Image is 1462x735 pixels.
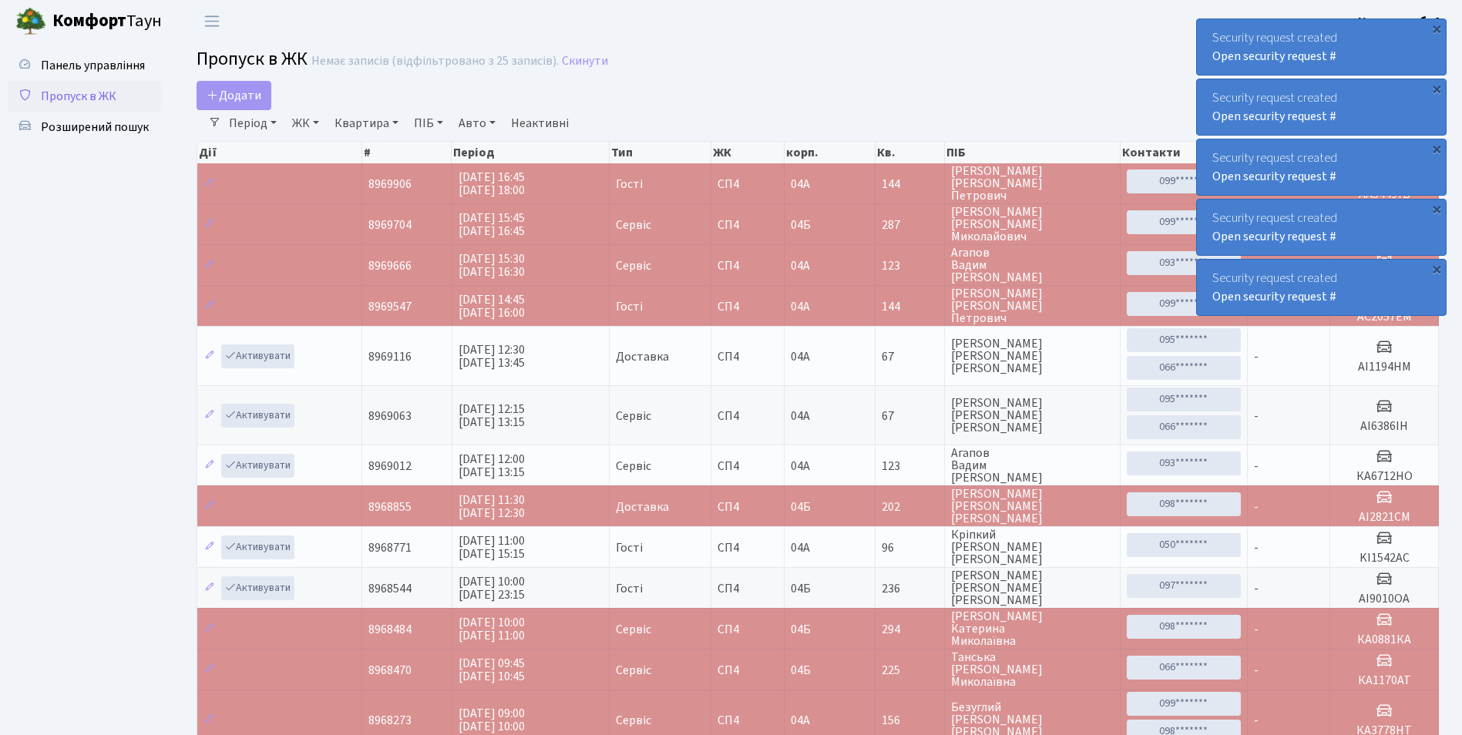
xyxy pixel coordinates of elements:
span: [PERSON_NAME] [PERSON_NAME] [PERSON_NAME] [951,397,1114,434]
span: СП4 [718,582,778,595]
span: 96 [882,542,938,554]
a: Розширений пошук [8,112,162,143]
span: СП4 [718,300,778,313]
a: Open security request # [1212,168,1336,185]
span: [PERSON_NAME] [PERSON_NAME] Петрович [951,287,1114,324]
span: - [1254,662,1259,679]
a: Open security request # [1212,48,1336,65]
th: ЖК [711,142,785,163]
span: Сервіс [616,460,651,472]
span: СП4 [718,351,778,363]
span: СП4 [718,714,778,727]
span: СП4 [718,542,778,554]
div: × [1429,141,1444,156]
span: 156 [882,714,938,727]
span: СП4 [718,260,778,272]
span: 8969666 [368,257,412,274]
div: Security request created [1197,139,1446,195]
span: СП4 [718,219,778,231]
span: [DATE] 12:00 [DATE] 13:15 [459,451,525,481]
span: [DATE] 09:45 [DATE] 10:45 [459,655,525,685]
span: 8969547 [368,298,412,315]
span: [DATE] 10:00 [DATE] 11:00 [459,614,525,644]
span: 8969012 [368,458,412,475]
th: Дії [197,142,362,163]
a: Період [223,110,283,136]
span: - [1254,458,1259,475]
span: 04Б [791,662,811,679]
div: × [1429,261,1444,277]
span: СП4 [718,410,778,422]
span: Кріпкий [PERSON_NAME] [PERSON_NAME] [951,529,1114,566]
span: [PERSON_NAME] [PERSON_NAME] Миколайович [951,206,1114,243]
div: Security request created [1197,200,1446,255]
a: Open security request # [1212,108,1336,125]
a: Панель управління [8,50,162,81]
a: Активувати [221,404,294,428]
th: ПІБ [945,142,1121,163]
h5: КА1170АТ [1336,673,1432,688]
b: Комфорт [52,8,126,33]
span: 04Б [791,621,811,638]
span: Сервіс [616,714,651,727]
th: корп. [785,142,876,163]
span: 287 [882,219,938,231]
a: Активувати [221,454,294,478]
span: Розширений пошук [41,119,149,136]
span: 04А [791,298,810,315]
span: Танська [PERSON_NAME] Миколаївна [951,651,1114,688]
span: Агапов Вадим [PERSON_NAME] [951,447,1114,484]
div: Security request created [1197,19,1446,75]
a: Open security request # [1212,288,1336,305]
span: [DATE] 16:45 [DATE] 18:00 [459,169,525,199]
h5: КА0881КА [1336,633,1432,647]
h5: КА6712НО [1336,469,1432,484]
span: СП4 [718,501,778,513]
span: Доставка [616,351,669,363]
span: - [1254,498,1259,515]
span: СП4 [718,664,778,676]
span: Сервіс [616,410,651,422]
span: 04А [791,712,810,729]
th: Тип [610,142,711,163]
span: Агапов Вадим [PERSON_NAME] [951,247,1114,284]
a: ЖК [286,110,325,136]
a: Авто [452,110,502,136]
span: Пропуск в ЖК [41,88,116,105]
span: 123 [882,260,938,272]
span: 8969704 [368,216,412,233]
h5: АІ9010ОА [1336,592,1432,606]
span: [PERSON_NAME] [PERSON_NAME] [PERSON_NAME] [951,569,1114,606]
span: 04А [791,539,810,556]
b: Консьєрж б. 4. [1358,13,1444,30]
span: Додати [207,87,261,104]
span: - [1254,539,1259,556]
span: 144 [882,178,938,190]
span: 225 [882,664,938,676]
span: 8968544 [368,580,412,597]
span: [DATE] 15:30 [DATE] 16:30 [459,250,525,280]
button: Переключити навігацію [193,8,231,34]
span: [DATE] 09:00 [DATE] 10:00 [459,705,525,735]
span: 8969906 [368,176,412,193]
span: [DATE] 15:45 [DATE] 16:45 [459,210,525,240]
div: × [1429,81,1444,96]
a: Скинути [562,54,608,69]
span: 8968855 [368,498,412,515]
span: - [1254,348,1259,365]
img: logo.png [15,6,46,37]
th: Кв. [876,142,945,163]
div: Security request created [1197,79,1446,135]
span: 202 [882,501,938,513]
span: 8968470 [368,662,412,679]
th: # [362,142,452,163]
span: Панель управління [41,57,145,74]
span: Доставка [616,501,669,513]
a: Неактивні [505,110,575,136]
h5: АІ2821СМ [1336,510,1432,525]
span: [PERSON_NAME] [PERSON_NAME] [PERSON_NAME] [951,488,1114,525]
span: Гості [616,178,643,190]
span: 294 [882,623,938,636]
a: Активувати [221,576,294,600]
span: 04А [791,176,810,193]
